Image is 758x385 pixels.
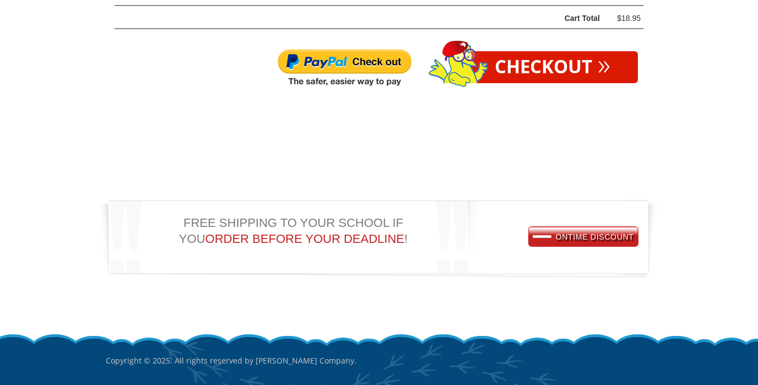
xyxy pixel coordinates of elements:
[529,227,638,246] a: ONTIME DISCOUNT
[608,12,641,25] div: $18.95
[277,48,412,88] img: Paypal
[143,12,600,25] div: Cart Total
[467,51,638,83] a: Checkout»
[533,232,634,241] span: ONTIME DISCOUNT
[205,232,404,246] span: ORDER BEFORE YOUR DEADLINE
[98,207,434,248] div: FREE SHIPPING TO YOUR SCHOOL IF YOU !
[598,58,610,70] span: »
